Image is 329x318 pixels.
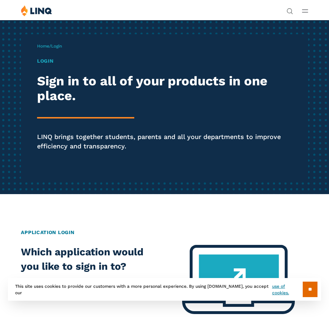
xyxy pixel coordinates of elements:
[37,44,49,49] a: Home
[21,229,308,236] h2: Application Login
[37,57,292,65] h1: Login
[302,7,308,15] button: Open Main Menu
[51,44,62,49] span: Login
[272,283,303,296] a: use of cookies.
[287,7,293,14] button: Open Search Bar
[37,132,292,151] p: LINQ brings together students, parents and all your departments to improve efficiency and transpa...
[21,245,160,274] h2: Which application would you like to sign in to?
[37,44,62,49] span: /
[37,74,292,104] h2: Sign in to all of your products in one place.
[8,278,321,301] div: This site uses cookies to provide our customers with a more personal experience. By using [DOMAIN...
[287,5,293,14] nav: Utility Navigation
[21,5,52,16] img: LINQ | K‑12 Software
